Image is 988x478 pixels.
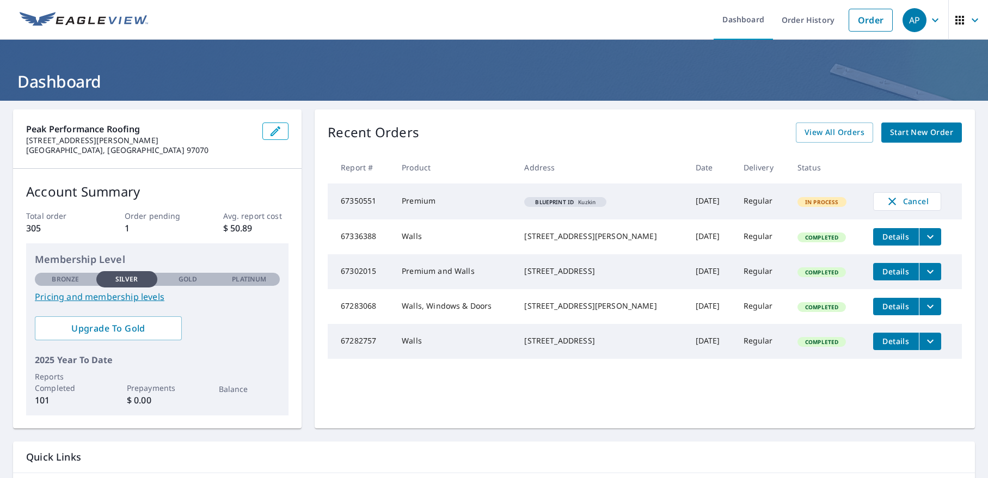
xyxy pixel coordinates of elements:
span: Completed [799,338,845,346]
span: Kuzkin [529,199,602,205]
p: [STREET_ADDRESS][PERSON_NAME] [26,136,254,145]
button: filesDropdownBtn-67282757 [919,333,941,350]
p: 101 [35,394,96,407]
button: filesDropdownBtn-67302015 [919,263,941,280]
button: filesDropdownBtn-67283068 [919,298,941,315]
td: 67336388 [328,219,393,254]
button: detailsBtn-67282757 [873,333,919,350]
a: Pricing and membership levels [35,290,280,303]
div: [STREET_ADDRESS] [524,266,678,277]
th: Address [516,151,686,183]
td: 67302015 [328,254,393,289]
td: Walls [393,219,516,254]
td: [DATE] [687,183,735,219]
button: filesDropdownBtn-67336388 [919,228,941,246]
span: Completed [799,234,845,241]
span: Upgrade To Gold [44,322,173,334]
p: Account Summary [26,182,289,201]
span: Details [880,336,912,346]
p: $ 50.89 [223,222,289,235]
td: Regular [735,254,789,289]
button: Cancel [873,192,941,211]
td: [DATE] [687,219,735,254]
p: Order pending [125,210,191,222]
th: Delivery [735,151,789,183]
div: [STREET_ADDRESS][PERSON_NAME] [524,301,678,311]
button: detailsBtn-67302015 [873,263,919,280]
th: Status [789,151,864,183]
span: Completed [799,268,845,276]
a: Start New Order [881,122,962,143]
h1: Dashboard [13,70,975,93]
td: 67283068 [328,289,393,324]
div: [STREET_ADDRESS] [524,335,678,346]
p: 1 [125,222,191,235]
p: 2025 Year To Date [35,353,280,366]
p: Balance [219,383,280,395]
button: detailsBtn-67336388 [873,228,919,246]
p: 305 [26,222,92,235]
p: Gold [179,274,197,284]
p: Bronze [52,274,79,284]
em: Blueprint ID [535,199,574,205]
a: Order [849,9,893,32]
td: [DATE] [687,254,735,289]
span: Details [880,231,912,242]
span: Cancel [885,195,930,208]
td: Regular [735,183,789,219]
td: [DATE] [687,289,735,324]
td: 67350551 [328,183,393,219]
th: Product [393,151,516,183]
td: Regular [735,324,789,359]
span: Details [880,266,912,277]
td: Walls [393,324,516,359]
p: Peak Performance Roofing [26,122,254,136]
p: Reports Completed [35,371,96,394]
p: Recent Orders [328,122,419,143]
img: EV Logo [20,12,148,28]
button: detailsBtn-67283068 [873,298,919,315]
td: Premium [393,183,516,219]
div: AP [903,8,926,32]
span: Completed [799,303,845,311]
span: In Process [799,198,845,206]
p: Silver [115,274,138,284]
a: Upgrade To Gold [35,316,182,340]
th: Date [687,151,735,183]
p: Platinum [232,274,266,284]
span: View All Orders [805,126,864,139]
p: $ 0.00 [127,394,188,407]
td: Regular [735,289,789,324]
td: Walls, Windows & Doors [393,289,516,324]
p: Membership Level [35,252,280,267]
a: View All Orders [796,122,873,143]
td: 67282757 [328,324,393,359]
p: Quick Links [26,450,962,464]
td: [DATE] [687,324,735,359]
span: Details [880,301,912,311]
p: Prepayments [127,382,188,394]
div: [STREET_ADDRESS][PERSON_NAME] [524,231,678,242]
p: Avg. report cost [223,210,289,222]
p: [GEOGRAPHIC_DATA], [GEOGRAPHIC_DATA] 97070 [26,145,254,155]
p: Total order [26,210,92,222]
td: Premium and Walls [393,254,516,289]
span: Start New Order [890,126,953,139]
th: Report # [328,151,393,183]
td: Regular [735,219,789,254]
